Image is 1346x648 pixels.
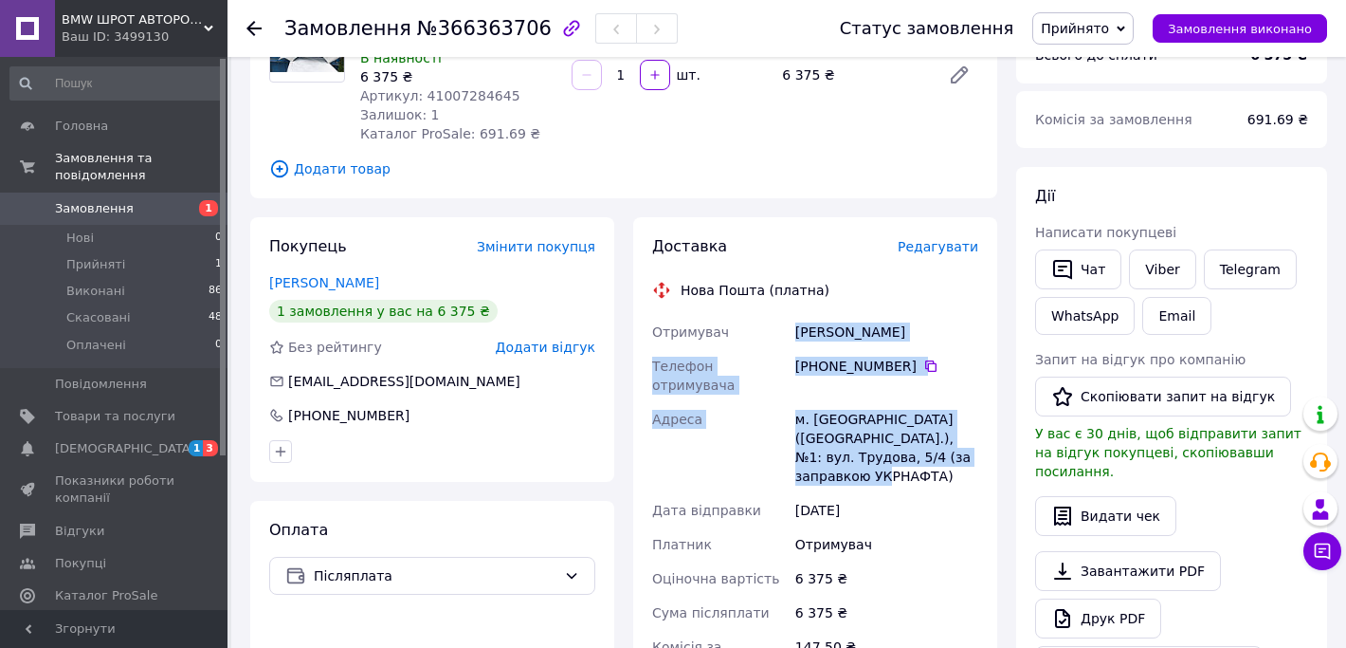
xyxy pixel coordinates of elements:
a: Завантажити PDF [1035,551,1221,591]
span: 48 [209,309,222,326]
span: Оплата [269,521,328,539]
span: Отримувач [652,324,729,340]
span: Каталог ProSale [55,587,157,604]
span: Артикул: 41007284645 [360,88,520,103]
span: Телефон отримувача [652,359,735,393]
span: Покупець [269,237,347,255]
a: Viber [1129,250,1195,289]
span: Замовлення [55,200,134,217]
span: Всього до сплати [1035,47,1157,63]
span: 691.69 ₴ [1247,112,1308,127]
button: Видати чек [1035,496,1176,536]
div: [PHONE_NUMBER] [286,406,411,425]
span: Замовлення виконано [1168,22,1312,36]
span: Післяплата [314,565,556,586]
span: Показники роботи компанії [55,472,175,507]
span: 1 [199,200,218,216]
span: 0 [215,230,222,247]
div: Отримувач [791,528,982,562]
span: №366363706 [417,17,552,40]
span: Оплачені [66,337,126,354]
div: Ваш ID: 3499130 [62,28,227,46]
a: Друк PDF [1035,599,1161,639]
span: Замовлення та повідомлення [55,150,227,184]
span: 1 [189,440,204,456]
div: шт. [672,65,702,84]
span: Нові [66,230,94,247]
span: Прийняті [66,256,125,273]
span: Дата відправки [652,503,761,518]
span: 0 [215,337,222,354]
div: 6 375 ₴ [791,562,982,596]
span: Товари та послуги [55,408,175,425]
span: У вас є 30 днів, щоб відправити запит на відгук покупцеві, скопіювавши посилання. [1035,426,1301,479]
span: Сума післяплати [652,605,770,620]
span: Додати відгук [496,340,595,355]
div: 6 375 ₴ [774,62,933,88]
span: Платник [652,537,712,552]
span: BMW ШРОТ АВТОРОЗБІР Тисмениця [62,11,204,28]
span: Залишок: 1 [360,107,440,122]
span: Доставка [652,237,727,255]
span: Адреса [652,412,702,427]
div: Статус замовлення [840,19,1014,38]
button: Скопіювати запит на відгук [1035,377,1291,417]
button: Чат [1035,250,1121,289]
span: Змінити покупця [477,239,595,254]
span: Виконані [66,283,125,300]
span: 3 [203,440,218,456]
input: Пошук [9,66,224,101]
span: Замовлення [284,17,411,40]
span: Прийнято [1041,21,1109,36]
a: Редагувати [940,56,978,94]
a: Telegram [1204,250,1297,289]
span: В наявності [360,50,442,65]
span: [EMAIL_ADDRESS][DOMAIN_NAME] [288,374,520,389]
div: Повернутися назад [246,19,262,38]
span: Скасовані [66,309,131,326]
div: [PHONE_NUMBER] [795,357,978,376]
a: [PERSON_NAME] [269,275,379,290]
span: Покупці [55,555,106,572]
span: Дії [1035,187,1055,205]
b: 6 375 ₴ [1250,47,1308,63]
span: Редагувати [898,239,978,254]
span: Оціночна вартість [652,571,779,586]
div: м. [GEOGRAPHIC_DATA] ([GEOGRAPHIC_DATA].), №1: вул. Трудова, 5/4 (за заправкою УКРНАФТА) [791,402,982,493]
span: Написати покупцеві [1035,225,1176,240]
span: Головна [55,118,108,135]
span: 86 [209,283,222,300]
span: 1 [215,256,222,273]
div: 6 375 ₴ [360,67,556,86]
span: Відгуки [55,523,104,540]
div: [DATE] [791,493,982,528]
span: Без рейтингу [288,340,382,355]
div: Нова Пошта (платна) [676,281,834,300]
a: WhatsApp [1035,297,1135,335]
button: Email [1142,297,1211,335]
button: Чат з покупцем [1303,532,1341,570]
span: [DEMOGRAPHIC_DATA] [55,440,195,457]
span: Каталог ProSale: 691.69 ₴ [360,126,540,141]
div: [PERSON_NAME] [791,315,982,349]
div: 6 375 ₴ [791,596,982,630]
span: Запит на відгук про компанію [1035,352,1246,367]
span: Повідомлення [55,376,147,393]
button: Замовлення виконано [1153,14,1327,43]
span: Комісія за замовлення [1035,112,1192,127]
div: 1 замовлення у вас на 6 375 ₴ [269,300,498,323]
span: Додати товар [269,158,978,179]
